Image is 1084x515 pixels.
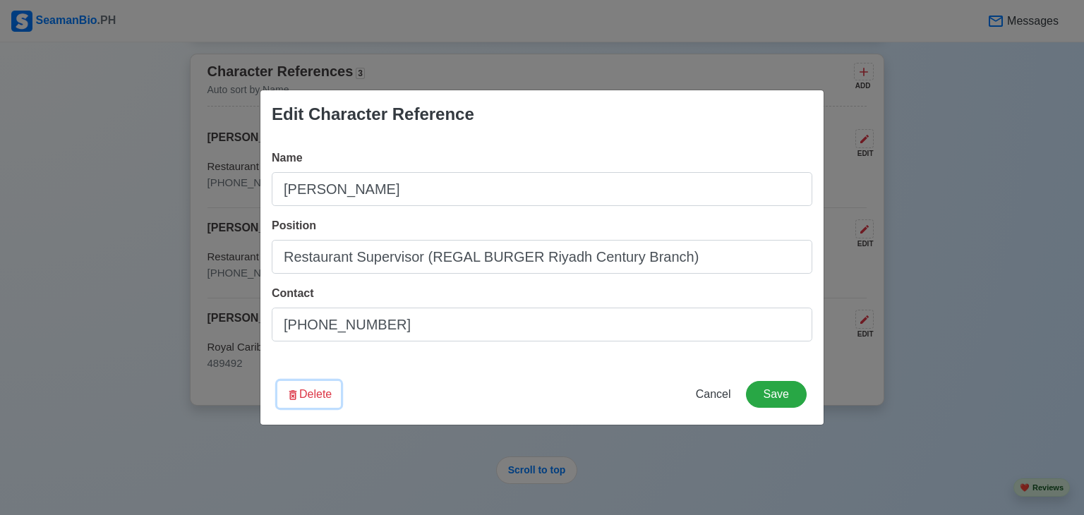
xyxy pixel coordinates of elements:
[687,381,740,408] button: Cancel
[272,172,812,206] input: Type name here...
[696,388,731,400] span: Cancel
[277,381,341,408] button: Delete
[272,240,812,274] input: Ex: Captain
[272,287,314,299] span: Contact
[272,102,474,127] div: Edit Character Reference
[272,308,812,341] input: Email or Phone
[272,152,303,164] span: Name
[746,381,807,408] button: Save
[272,219,316,231] span: Position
